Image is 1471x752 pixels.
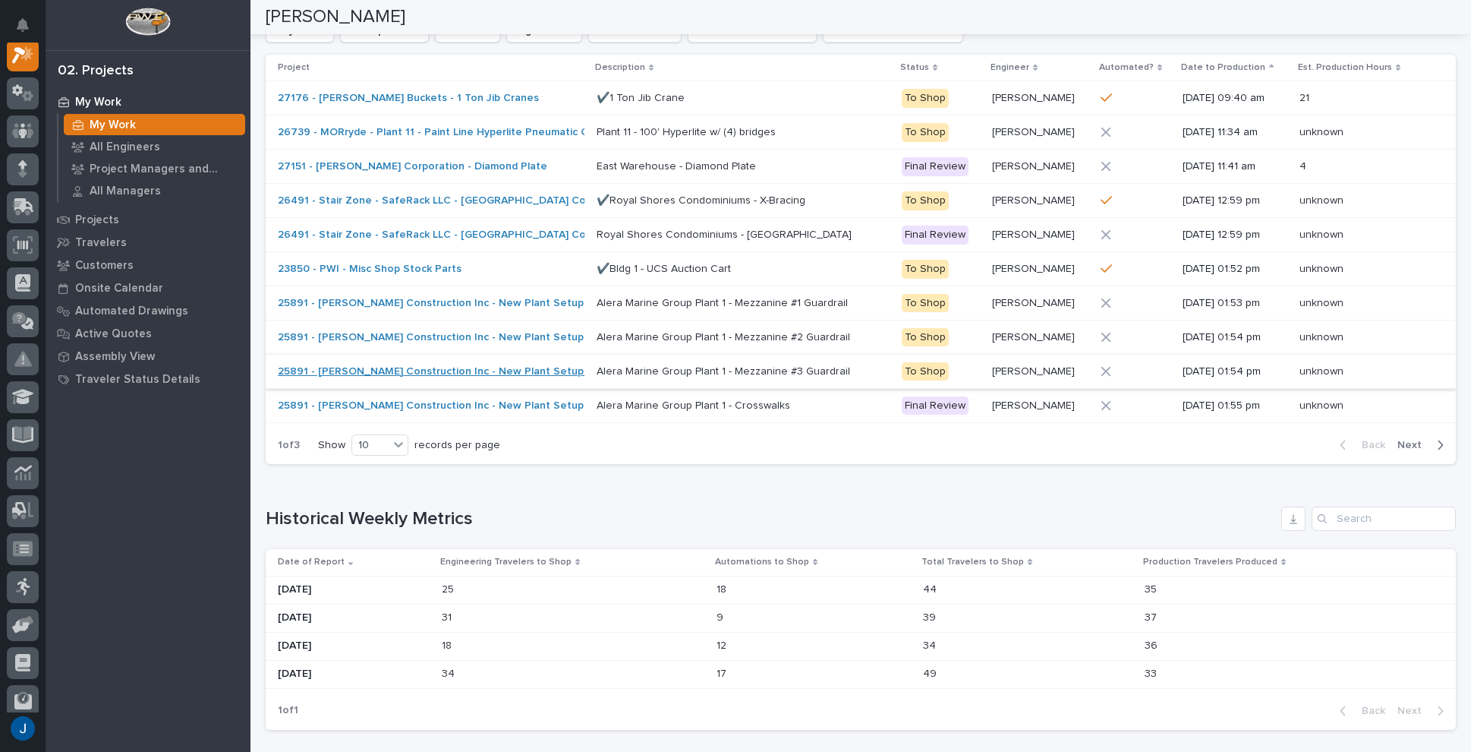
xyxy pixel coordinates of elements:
[46,322,250,345] a: Active Quotes
[75,236,127,250] p: Travelers
[992,191,1078,207] p: [PERSON_NAME]
[90,163,239,176] p: Project Managers and Engineers
[46,345,250,368] a: Assembly View
[266,389,1456,423] tr: 25891 - [PERSON_NAME] Construction Inc - New Plant Setup - Mezzanine Project Alera Marine Group P...
[58,136,250,157] a: All Engineers
[1299,294,1347,310] p: unknown
[46,299,250,322] a: Automated Drawings
[278,365,687,378] a: 25891 - [PERSON_NAME] Construction Inc - New Plant Setup - Mezzanine Project
[1145,665,1160,681] p: 33
[1397,704,1431,718] span: Next
[278,160,547,173] a: 27151 - [PERSON_NAME] Corporation - Diamond Plate
[902,397,969,415] div: Final Review
[278,59,310,76] p: Project
[902,226,969,245] div: Final Review
[1299,89,1312,105] p: 21
[1183,126,1287,139] p: [DATE] 11:34 am
[1353,704,1385,718] span: Back
[75,327,152,341] p: Active Quotes
[90,141,160,154] p: All Engineers
[7,9,39,41] button: Notifications
[597,226,855,242] p: Royal Shores Condominiums - [GEOGRAPHIC_DATA]
[597,89,688,105] p: ✔️1 Ton Jib Crane
[597,328,853,344] p: Alera Marine Group Plant 1 - Mezzanine #2 Guardrail
[46,254,250,276] a: Customers
[1145,637,1161,652] p: 36
[1183,263,1287,276] p: [DATE] 01:52 pm
[597,123,779,139] p: Plant 11 - 100' Hyperlite w/ (4) bridges
[1143,554,1277,570] p: Production Travelers Produced
[992,89,1078,105] p: [PERSON_NAME]
[266,286,1456,321] tr: 25891 - [PERSON_NAME] Construction Inc - New Plant Setup - Mezzanine Project Alera Marine Group P...
[902,191,949,210] div: To Shop
[1299,397,1347,412] p: unknown
[1299,226,1347,242] p: unknown
[597,397,793,412] p: Alera Marine Group Plant 1 - Crosswalks
[1328,704,1391,718] button: Back
[266,218,1456,252] tr: 26491 - Stair Zone - SafeRack LLC - [GEOGRAPHIC_DATA] Condominiums Royal Shores Condominiums - [G...
[278,554,345,570] p: Date of Report
[597,260,734,276] p: ✔️Bldg 1 - UCS Auction Cart
[1299,260,1347,276] p: unknown
[58,158,250,179] a: Project Managers and Engineers
[923,608,939,624] p: 39
[992,157,1078,173] p: [PERSON_NAME]
[717,580,729,596] p: 18
[266,321,1456,355] tr: 25891 - [PERSON_NAME] Construction Inc - New Plant Setup - Mezzanine Project Alera Marine Group P...
[440,554,572,570] p: Engineering Travelers to Shop
[7,713,39,744] button: users-avatar
[266,115,1456,150] tr: 26739 - MORryde - Plant 11 - Paint Line Hyperlite Pneumatic Crane Plant 11 - 100' Hyperlite w/ (4...
[1183,297,1287,310] p: [DATE] 01:53 pm
[266,355,1456,389] tr: 25891 - [PERSON_NAME] Construction Inc - New Plant Setup - Mezzanine Project Alera Marine Group P...
[75,213,119,227] p: Projects
[318,439,345,452] p: Show
[266,604,1456,632] tr: [DATE]3131 99 3939 3737
[991,59,1029,76] p: Engineer
[715,554,809,570] p: Automations to Shop
[1145,580,1160,596] p: 35
[1299,328,1347,344] p: unknown
[1183,365,1287,378] p: [DATE] 01:54 pm
[597,157,759,173] p: East Warehouse - Diamond Plate
[266,660,1456,688] tr: [DATE]3434 1717 4949 3333
[58,180,250,201] a: All Managers
[902,89,949,108] div: To Shop
[442,580,457,596] p: 25
[46,231,250,254] a: Travelers
[1299,123,1347,139] p: unknown
[597,362,853,378] p: Alera Marine Group Plant 1 - Mezzanine #3 Guardrail
[1183,331,1287,344] p: [DATE] 01:54 pm
[1099,59,1154,76] p: Automated?
[414,439,500,452] p: records per page
[992,294,1078,310] p: [PERSON_NAME]
[75,259,134,273] p: Customers
[46,276,250,299] a: Onsite Calendar
[1298,59,1392,76] p: Est. Production Hours
[58,114,250,135] a: My Work
[278,126,611,139] a: 26739 - MORryde - Plant 11 - Paint Line Hyperlite Pneumatic Crane
[278,611,430,624] p: [DATE]
[278,263,461,276] a: 23850 - PWI - Misc Shop Stock Parts
[923,637,939,652] p: 34
[1145,608,1160,624] p: 37
[278,668,430,681] p: [DATE]
[266,6,405,28] h2: [PERSON_NAME]
[1312,507,1456,531] input: Search
[266,150,1456,184] tr: 27151 - [PERSON_NAME] Corporation - Diamond Plate East Warehouse - Diamond PlateEast Warehouse - ...
[46,90,250,113] a: My Work
[992,260,1078,276] p: [PERSON_NAME]
[266,508,1275,530] h1: Historical Weekly Metrics
[992,362,1078,378] p: [PERSON_NAME]
[278,640,430,652] p: [DATE]
[266,81,1456,115] tr: 27176 - [PERSON_NAME] Buckets - 1 Ton Jib Cranes ✔️1 Ton Jib Crane✔️1 Ton Jib Crane To Shop[PERSO...
[46,368,250,390] a: Traveler Status Details
[900,59,929,76] p: Status
[278,400,687,412] a: 25891 - [PERSON_NAME] Construction Inc - New Plant Setup - Mezzanine Project
[923,580,940,596] p: 44
[902,294,949,313] div: To Shop
[352,438,389,453] div: 10
[266,632,1456,660] tr: [DATE]1818 1212 3434 3636
[595,59,645,76] p: Description
[717,665,729,681] p: 17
